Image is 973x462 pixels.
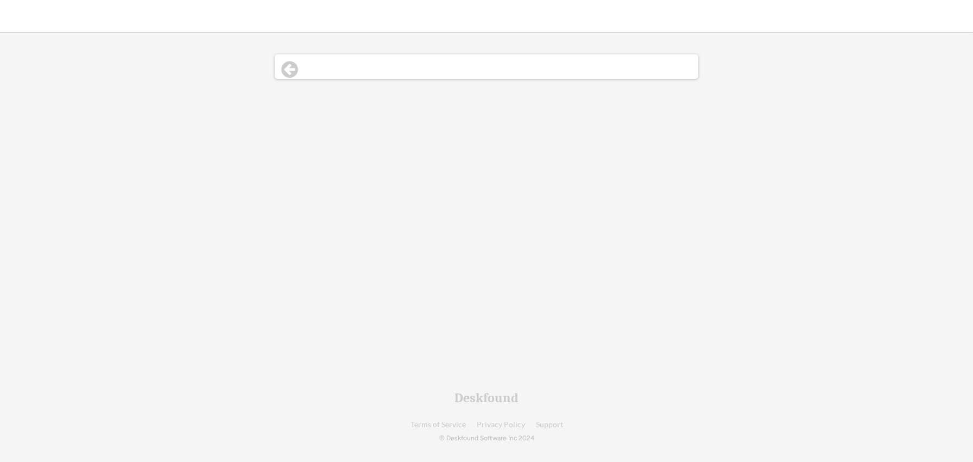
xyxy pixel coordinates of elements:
a: Support [536,421,563,429]
a: Privacy Policy [477,421,525,429]
div: Deskfound [454,391,519,404]
img: yH5BAEAAAAALAAAAAABAAEAAAIBRAA7 [943,7,962,27]
a: Terms of Service [410,421,466,429]
img: yH5BAEAAAAALAAAAAABAAEAAAIBRAA7 [11,10,24,23]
